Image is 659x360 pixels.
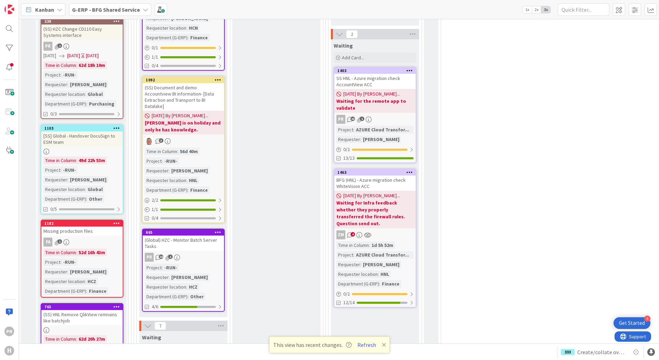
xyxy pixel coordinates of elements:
[169,167,170,174] span: :
[187,293,189,300] span: :
[76,61,77,69] span: :
[152,206,158,213] span: 1 / 1
[189,293,205,300] div: Other
[143,236,224,251] div: (Global) HZC - Monitor Batch Server Tasks
[152,214,158,222] span: 0/4
[561,349,575,355] div: 333
[378,270,379,278] span: :
[41,220,123,298] a: 1182Missing production filesFATime in Column:52d 16h 43mProject:-RUN-Requester:[PERSON_NAME]Reque...
[178,148,200,155] div: 56d 40m
[86,287,87,295] span: :
[354,126,411,133] div: AZURE Cloud Transfor...
[4,4,14,14] img: Visit kanbanzone.com
[342,54,364,61] span: Add Card...
[336,199,414,227] b: Waiting for Infra feedback whether they properly transferred the firewall rules. Question send out.
[145,157,162,165] div: Project
[44,221,123,226] div: 1182
[360,117,364,121] span: 1
[143,43,224,52] div: 0/1
[334,74,416,89] div: SS HNL - Azure migration check AccountView ACC
[336,261,360,268] div: Requester
[336,126,353,133] div: Project
[343,146,350,153] span: 0 / 2
[58,239,62,244] span: 1
[334,169,416,176] div: 1463
[41,220,123,236] div: 1182Missing production files
[163,264,179,271] div: -RUN-
[4,346,14,356] div: H
[152,62,158,69] span: 0/4
[43,186,85,193] div: Requester location
[77,335,107,343] div: 62d 20h 27m
[142,334,161,341] span: Waiting
[143,205,224,214] div: 1/1
[334,68,416,74] div: 1403
[170,273,210,281] div: [PERSON_NAME]
[43,81,67,88] div: Requester
[142,229,225,312] a: 665(Global) HZC - Monitor Batch Server TasksPRProject:-RUN-Requester:[PERSON_NAME]Requester locat...
[162,157,163,165] span: :
[159,254,163,259] span: 10
[87,100,116,108] div: Purchasing
[72,6,140,13] b: G-ERP - BFG Shared Service
[558,3,609,16] input: Quick Filter...
[152,303,158,310] span: 4/6
[187,283,199,291] div: HCZ
[41,24,123,40] div: (SS) HZC Change CD110 Easy Systems interface
[380,280,401,288] div: Finance
[35,6,54,14] span: Kanban
[86,278,98,285] div: HCZ
[61,258,78,266] div: -RUN-
[50,110,57,118] span: 0/3
[61,166,78,174] div: -RUN-
[187,177,199,184] div: HNL
[41,18,123,119] a: 238(SS) HZC Change CD110 Easy Systems interfacePR[DATE][DATE][DATE]Time in Column:62d 18h 10mProj...
[353,126,354,133] span: :
[152,112,208,119] span: [DATE] By [PERSON_NAME]...
[41,304,123,325] div: 765(SS) HNL Remove QlikView remnains like batchjob
[343,299,355,306] span: 12/14
[163,157,179,165] div: -RUN-
[189,186,210,194] div: Finance
[68,268,108,276] div: [PERSON_NAME]
[336,115,345,124] div: PR
[360,136,361,143] span: :
[337,68,416,73] div: 1403
[41,131,123,147] div: [SS] Global - Handover DocuSign to ESM team
[351,117,355,121] span: 13
[614,317,650,329] div: Open Get Started checklist, remaining modules: 4
[143,53,224,61] div: 1/1
[86,90,104,98] div: Global
[44,19,123,24] div: 238
[145,283,186,291] div: Requester location
[152,53,158,61] span: 1 / 1
[336,270,378,278] div: Requester location
[361,261,401,268] div: [PERSON_NAME]
[577,348,626,356] span: Create/collate overview of Facility applications
[334,176,416,191] div: BFG (HNL) - Azure migration check WhiteVision ACC
[334,290,416,298] div: 0/2
[143,77,224,111] div: 1092(SS) Document and demo Accountview BI information- [Data Extraction and Transport to BI Datal...
[87,287,108,295] div: Finance
[76,335,77,343] span: :
[145,293,187,300] div: Department (G-ERP)
[170,167,210,174] div: [PERSON_NAME]
[145,148,177,155] div: Time in Column
[334,230,416,239] div: ZM
[86,195,87,203] span: :
[168,254,173,259] span: 1
[334,68,416,89] div: 1403SS HNL - Azure migration check AccountView ACC
[162,264,163,271] span: :
[67,81,68,88] span: :
[50,206,57,213] span: 0/5
[43,268,67,276] div: Requester
[336,280,379,288] div: Department (G-ERP)
[43,100,86,108] div: Department (G-ERP)
[334,115,416,124] div: PR
[67,268,68,276] span: :
[354,251,411,259] div: AZURE Cloud Transfor...
[145,119,222,133] b: [PERSON_NAME] is on holiday and only he has knowledge.
[152,197,158,204] span: 2 / 2
[86,52,99,59] div: [DATE]
[145,137,154,146] img: lD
